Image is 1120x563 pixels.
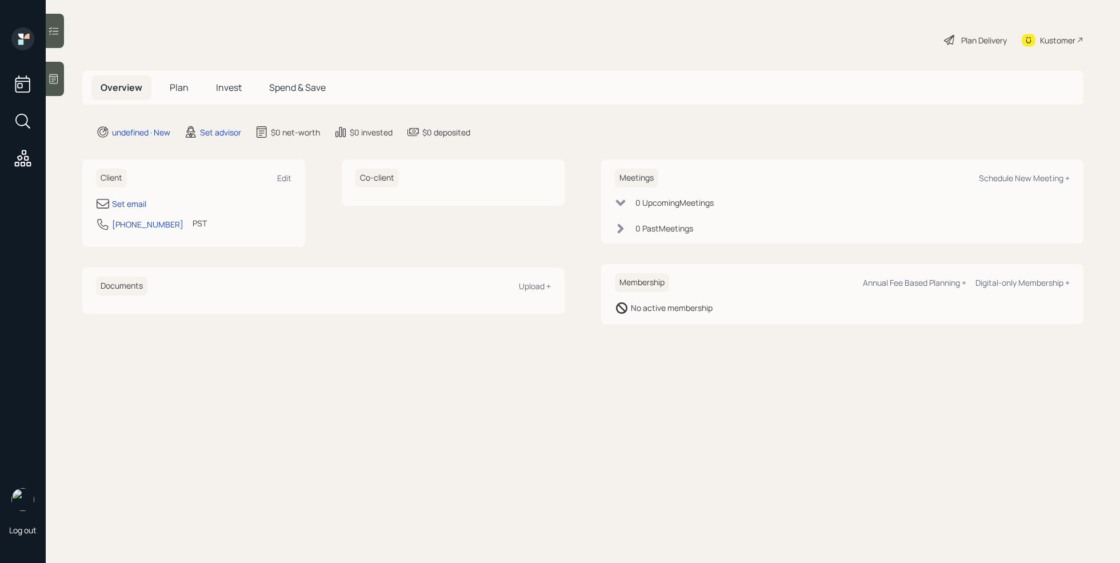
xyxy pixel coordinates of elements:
[635,197,714,209] div: 0 Upcoming Meeting s
[975,277,1070,288] div: Digital-only Membership +
[961,34,1007,46] div: Plan Delivery
[615,273,669,292] h6: Membership
[200,126,241,138] div: Set advisor
[519,281,551,292] div: Upload +
[112,126,170,138] div: undefined · New
[615,169,658,187] h6: Meetings
[170,81,189,94] span: Plan
[863,277,966,288] div: Annual Fee Based Planning +
[193,217,207,229] div: PST
[355,169,399,187] h6: Co-client
[422,126,470,138] div: $0 deposited
[635,222,693,234] div: 0 Past Meeting s
[1040,34,1075,46] div: Kustomer
[96,277,147,296] h6: Documents
[11,488,34,511] img: retirable_logo.png
[631,302,713,314] div: No active membership
[112,198,146,210] div: Set email
[216,81,242,94] span: Invest
[277,173,291,183] div: Edit
[979,173,1070,183] div: Schedule New Meeting +
[350,126,393,138] div: $0 invested
[9,525,37,536] div: Log out
[269,81,326,94] span: Spend & Save
[96,169,127,187] h6: Client
[101,81,142,94] span: Overview
[271,126,320,138] div: $0 net-worth
[112,218,183,230] div: [PHONE_NUMBER]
